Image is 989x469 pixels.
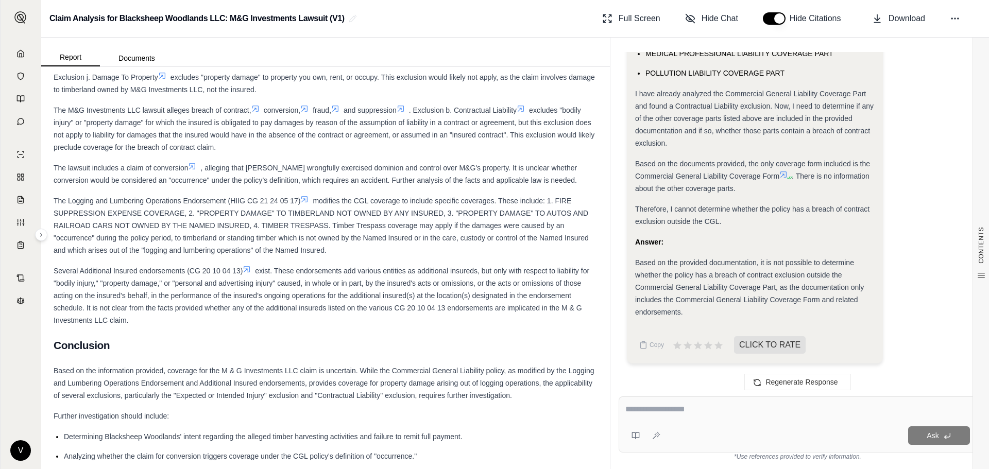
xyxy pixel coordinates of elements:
span: excludes "property damage" to property you own, rent, or occupy. This exclusion would likely not ... [54,73,595,94]
span: Regenerate Response [765,378,838,386]
span: modifies the CGL coverage to include specific coverages. These include: 1. FIRE SUPPRESSION EXPEN... [54,197,589,254]
a: Claim Coverage [7,189,35,210]
img: Expand sidebar [14,11,27,24]
span: The Logging and Lumbering Operations Endorsement (HIIG CG 21 24 05 17) [54,197,300,205]
h2: Conclusion [54,335,598,356]
span: Based on the information provided, coverage for the M & G Investments LLC claim is uncertain. Whi... [54,367,594,399]
a: Home [7,43,35,64]
span: CONTENTS [977,227,985,264]
button: Documents [100,50,174,66]
div: V [10,440,31,461]
span: The lawsuit includes a claim of conversion [54,164,188,172]
a: Chat [7,111,35,132]
span: Analyzing whether the claim for conversion triggers coverage under the CGL policy's definition of... [64,452,417,460]
button: Hide Chat [681,8,742,29]
span: Full Screen [619,12,660,25]
span: . There is no information about the other coverage parts. [635,172,869,193]
button: Copy [635,335,668,355]
button: Report [41,49,100,66]
span: CLICK TO RATE [734,336,806,354]
span: Further investigation should include: [54,412,169,420]
button: Full Screen [598,8,664,29]
span: Based on the documents provided, the only coverage form included is the Commercial General Liabil... [635,160,870,180]
span: I have already analyzed the Commercial General Liability Coverage Part and found a Contractual Li... [635,90,874,147]
span: Determining Blacksheep Woodlands' intent regarding the alleged timber harvesting activities and f... [64,432,463,441]
a: Single Policy [7,144,35,165]
button: Regenerate Response [744,374,850,390]
span: POLLUTION LIABILITY COVERAGE PART [645,69,785,77]
h2: Claim Analysis for Blacksheep Woodlands LLC: M&G Investments Lawsuit (V1) [49,9,345,28]
span: conversion, [264,106,301,114]
span: Hide Citations [790,12,847,25]
span: and suppression [344,106,397,114]
button: Expand sidebar [35,229,47,241]
a: Prompt Library [7,89,35,109]
span: The M&G Investments LLC lawsuit alleges breach of contract, [54,106,251,114]
a: Coverage Table [7,235,35,255]
div: *Use references provided to verify information. [619,453,977,461]
span: Download [889,12,925,25]
a: Documents Vault [7,66,35,86]
a: Policy Comparisons [7,167,35,187]
span: Ask [927,431,939,440]
span: , alleging that [PERSON_NAME] wrongfully exercised dominion and control over M&G's property. It i... [54,164,577,184]
a: Legal Search Engine [7,290,35,311]
span: Hide Chat [702,12,738,25]
span: MEDICAL PROFESSIONAL LIABILITY COVERAGE PART [645,49,833,58]
strong: Answer: [635,238,663,246]
span: Based on the provided documentation, it is not possible to determine whether the policy has a bre... [635,258,864,316]
span: fraud, [313,106,331,114]
span: . Exclusion b. Contractual Liability [409,106,517,114]
button: Expand sidebar [10,7,31,28]
span: Several Additional Insured endorsements (CG 20 10 04 13) [54,267,243,275]
button: Ask [908,426,970,445]
span: Therefore, I cannot determine whether the policy has a breach of contract exclusion outside the CGL. [635,205,869,225]
a: Custom Report [7,212,35,233]
span: Exclusion j. Damage To Property [54,73,158,81]
span: exist. These endorsements add various entities as additional insureds, but only with respect to l... [54,267,589,324]
span: Copy [650,341,664,349]
a: Contract Analysis [7,268,35,288]
button: Download [868,8,929,29]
